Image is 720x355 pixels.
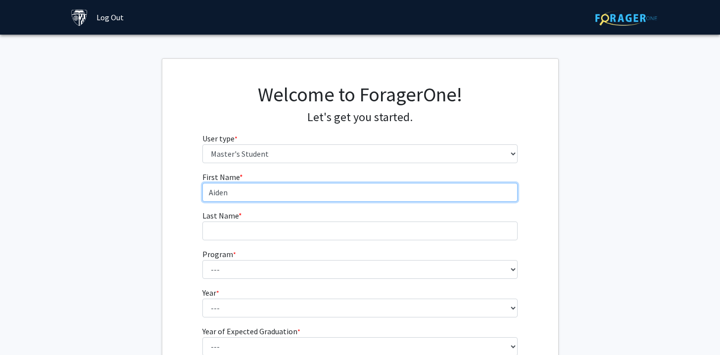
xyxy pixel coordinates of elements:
[595,10,657,26] img: ForagerOne Logo
[71,9,88,26] img: Johns Hopkins University Logo
[202,110,518,125] h4: Let's get you started.
[202,287,219,299] label: Year
[202,83,518,106] h1: Welcome to ForagerOne!
[202,248,236,260] label: Program
[7,311,42,348] iframe: Chat
[202,325,300,337] label: Year of Expected Graduation
[202,172,240,182] span: First Name
[202,133,238,144] label: User type
[202,211,239,221] span: Last Name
